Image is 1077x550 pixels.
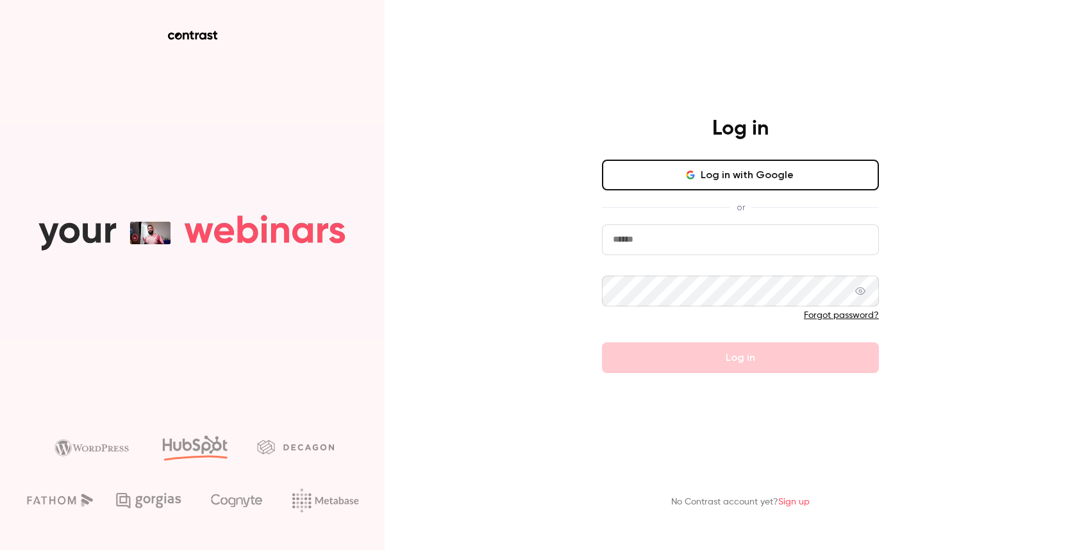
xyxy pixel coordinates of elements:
a: Forgot password? [804,311,879,320]
a: Sign up [778,497,810,506]
img: decagon [257,440,334,454]
p: No Contrast account yet? [671,496,810,509]
span: or [730,201,751,214]
h4: Log in [712,116,769,142]
button: Log in with Google [602,160,879,190]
